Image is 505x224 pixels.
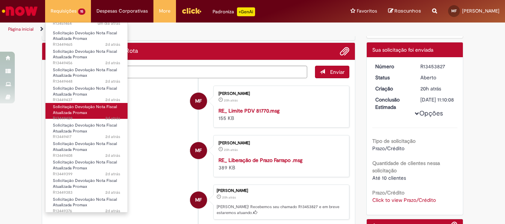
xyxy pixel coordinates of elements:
[420,85,441,92] time: 27/08/2025 17:10:02
[105,134,120,139] time: 26/08/2025 16:17:56
[330,69,345,75] span: Enviar
[96,7,148,15] span: Despesas Corporativas
[190,192,207,209] div: Matheus Henrique Santos Farias
[105,60,120,66] span: 2d atrás
[45,158,128,174] a: Aberto R13449399 : Solicitação Devolução Nota Fiscal Atualizada Promax
[340,46,349,56] button: Adicionar anexos
[370,96,415,111] dt: Conclusão Estimada
[315,66,349,78] button: Enviar
[105,171,120,177] span: 2d atrás
[8,26,34,32] a: Página inicial
[53,123,117,134] span: Solicitação Devolução Nota Fiscal Atualizada Promax
[53,104,117,116] span: Solicitação Devolução Nota Fiscal Atualizada Promax
[53,141,117,152] span: Solicitação Devolução Nota Fiscal Atualizada Promax
[105,79,120,84] span: 2d atrás
[224,148,238,152] time: 27/08/2025 17:08:40
[53,79,120,85] span: R13449448
[182,5,201,16] img: click_logo_yellow_360x200.png
[372,189,404,196] b: Prazo/Crédito
[195,92,202,110] span: MF
[53,116,120,121] span: R13449429
[357,7,377,15] span: Favoritos
[222,195,236,200] time: 27/08/2025 17:10:02
[53,42,120,48] span: R13449465
[370,63,415,70] dt: Número
[222,195,236,200] span: 20h atrás
[53,171,120,177] span: R13449399
[218,157,302,163] strong: RE_ Liberação de Prazo Farrapo .msg
[48,66,307,78] textarea: Digite sua mensagem aqui...
[45,48,128,63] a: Aberto R13449456 : Solicitação Devolução Nota Fiscal Atualizada Promax
[45,196,128,211] a: Aberto R13449376 : Solicitação Devolução Nota Fiscal Atualizada Promax
[218,107,342,122] div: 155 KB
[237,7,255,16] p: +GenAi
[53,97,120,103] span: R13449437
[372,160,440,174] b: Quantidade de clientes nessa solicitação
[105,171,120,177] time: 26/08/2025 16:15:38
[420,96,455,103] div: [DATE] 11:10:08
[53,49,117,60] span: Solicitação Devolução Nota Fiscal Atualizada Promax
[218,92,342,96] div: [PERSON_NAME]
[451,8,457,13] span: MF
[105,97,120,103] span: 2d atrás
[53,30,117,42] span: Solicitação Devolução Nota Fiscal Atualizada Promax
[53,134,120,140] span: R13449417
[45,66,128,82] a: Aberto R13449448 : Solicitação Devolução Nota Fiscal Atualizada Promax
[388,8,421,15] a: Rascunhos
[105,208,120,214] time: 26/08/2025 16:11:26
[51,7,77,15] span: Requisições
[53,153,120,159] span: R13449408
[45,140,128,156] a: Aberto R13449408 : Solicitação Devolução Nota Fiscal Atualizada Promax
[420,85,455,92] div: 27/08/2025 17:10:02
[372,46,433,53] span: Sua solicitação foi enviada
[218,141,342,145] div: [PERSON_NAME]
[420,63,455,70] div: R13453827
[45,103,128,119] a: Aberto R13449429 : Solicitação Devolução Nota Fiscal Atualizada Promax
[105,153,120,158] span: 2d atrás
[78,8,85,15] span: 15
[372,145,404,152] span: Prazo/Crédito
[224,98,238,103] time: 27/08/2025 17:09:59
[420,74,455,81] div: Aberto
[53,197,117,208] span: Solicitação Devolução Nota Fiscal Atualizada Promax
[372,197,436,203] a: Click to view Prazo/Crédito
[370,85,415,92] dt: Criação
[159,7,170,15] span: More
[394,7,421,14] span: Rascunhos
[6,23,331,36] ul: Trilhas de página
[105,116,120,121] span: 2d atrás
[98,21,120,26] span: um dia atrás
[190,142,207,159] div: Matheus Henrique Santos Farias
[195,191,202,209] span: MF
[53,159,117,171] span: Solicitação Devolução Nota Fiscal Atualizada Promax
[372,138,416,144] b: Tipo de solicitação
[372,175,406,181] span: Até 10 clientes
[213,7,255,16] div: Padroniza
[45,29,128,45] a: Aberto R13449465 : Solicitação Devolução Nota Fiscal Atualizada Promax
[218,107,279,114] a: RE_ Limite PDV 81770.msg
[45,22,128,213] ul: Requisições
[105,134,120,139] span: 2d atrás
[217,204,345,216] p: [PERSON_NAME]! Recebemos seu chamado R13453827 e em breve estaremos atuando.
[53,60,120,66] span: R13449456
[105,208,120,214] span: 2d atrás
[53,178,117,189] span: Solicitação Devolução Nota Fiscal Atualizada Promax
[1,4,39,18] img: ServiceNow
[190,93,207,110] div: Matheus Henrique Santos Farias
[53,21,120,27] span: R13451464
[53,67,117,79] span: Solicitação Devolução Nota Fiscal Atualizada Promax
[105,190,120,195] span: 2d atrás
[218,156,342,171] div: 389 KB
[105,190,120,195] time: 26/08/2025 16:12:33
[45,121,128,137] a: Aberto R13449417 : Solicitação Devolução Nota Fiscal Atualizada Promax
[195,142,202,159] span: MF
[105,42,120,47] span: 2d atrás
[224,98,238,103] span: 20h atrás
[370,74,415,81] dt: Status
[105,153,120,158] time: 26/08/2025 16:16:18
[53,208,120,214] span: R13449376
[462,8,499,14] span: [PERSON_NAME]
[105,60,120,66] time: 26/08/2025 16:21:21
[45,85,128,100] a: Aberto R13449437 : Solicitação Devolução Nota Fiscal Atualizada Promax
